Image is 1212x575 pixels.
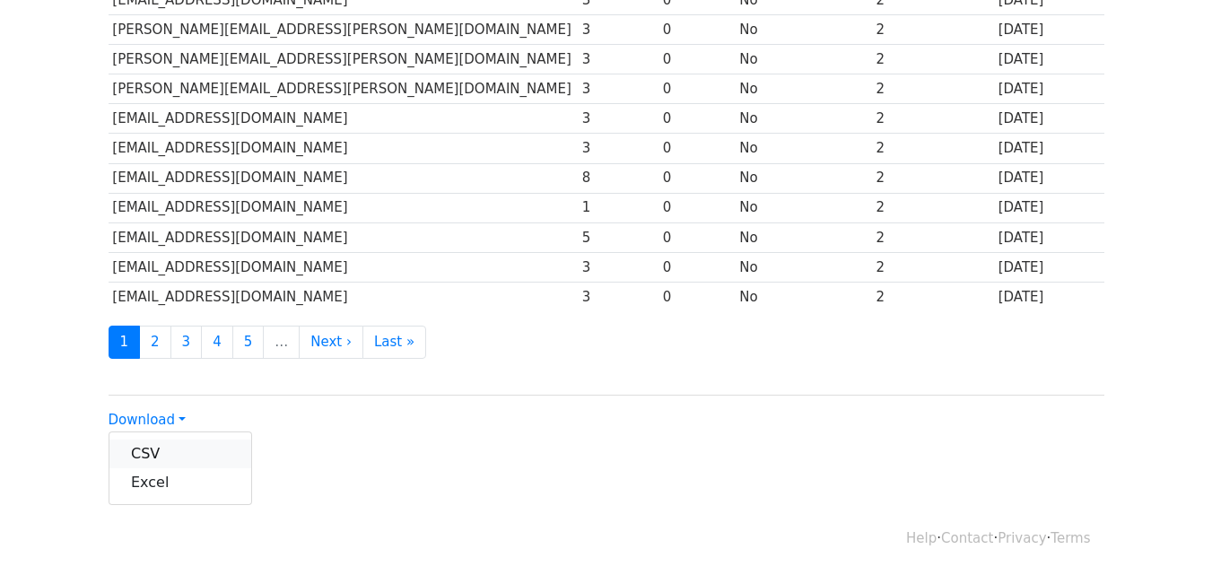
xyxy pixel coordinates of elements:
[872,134,994,163] td: 2
[998,530,1046,546] a: Privacy
[109,468,251,497] a: Excel
[736,163,872,193] td: No
[872,163,994,193] td: 2
[109,163,578,193] td: [EMAIL_ADDRESS][DOMAIN_NAME]
[906,530,937,546] a: Help
[994,104,1104,134] td: [DATE]
[109,74,578,104] td: [PERSON_NAME][EMAIL_ADDRESS][PERSON_NAME][DOMAIN_NAME]
[578,74,658,104] td: 3
[736,104,872,134] td: No
[109,252,578,282] td: [EMAIL_ADDRESS][DOMAIN_NAME]
[109,412,186,428] a: Download
[872,222,994,252] td: 2
[994,252,1104,282] td: [DATE]
[872,252,994,282] td: 2
[658,45,736,74] td: 0
[109,326,141,359] a: 1
[658,222,736,252] td: 0
[658,163,736,193] td: 0
[362,326,426,359] a: Last »
[1051,530,1090,546] a: Terms
[994,15,1104,45] td: [DATE]
[578,15,658,45] td: 3
[658,74,736,104] td: 0
[872,74,994,104] td: 2
[994,134,1104,163] td: [DATE]
[139,326,171,359] a: 2
[872,15,994,45] td: 2
[109,222,578,252] td: [EMAIL_ADDRESS][DOMAIN_NAME]
[941,530,993,546] a: Contact
[109,134,578,163] td: [EMAIL_ADDRESS][DOMAIN_NAME]
[994,222,1104,252] td: [DATE]
[109,282,578,311] td: [EMAIL_ADDRESS][DOMAIN_NAME]
[872,104,994,134] td: 2
[658,252,736,282] td: 0
[1122,489,1212,575] iframe: Chat Widget
[109,15,578,45] td: [PERSON_NAME][EMAIL_ADDRESS][PERSON_NAME][DOMAIN_NAME]
[994,193,1104,222] td: [DATE]
[736,252,872,282] td: No
[658,104,736,134] td: 0
[201,326,233,359] a: 4
[578,163,658,193] td: 8
[578,104,658,134] td: 3
[872,193,994,222] td: 2
[658,15,736,45] td: 0
[994,45,1104,74] td: [DATE]
[232,326,265,359] a: 5
[736,134,872,163] td: No
[736,15,872,45] td: No
[872,282,994,311] td: 2
[994,74,1104,104] td: [DATE]
[658,193,736,222] td: 0
[658,282,736,311] td: 0
[109,193,578,222] td: [EMAIL_ADDRESS][DOMAIN_NAME]
[736,74,872,104] td: No
[658,134,736,163] td: 0
[994,282,1104,311] td: [DATE]
[578,193,658,222] td: 1
[736,282,872,311] td: No
[736,193,872,222] td: No
[109,45,578,74] td: [PERSON_NAME][EMAIL_ADDRESS][PERSON_NAME][DOMAIN_NAME]
[736,45,872,74] td: No
[578,282,658,311] td: 3
[994,163,1104,193] td: [DATE]
[109,104,578,134] td: [EMAIL_ADDRESS][DOMAIN_NAME]
[578,134,658,163] td: 3
[109,440,251,468] a: CSV
[872,45,994,74] td: 2
[170,326,203,359] a: 3
[578,45,658,74] td: 3
[736,222,872,252] td: No
[578,252,658,282] td: 3
[299,326,363,359] a: Next ›
[578,222,658,252] td: 5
